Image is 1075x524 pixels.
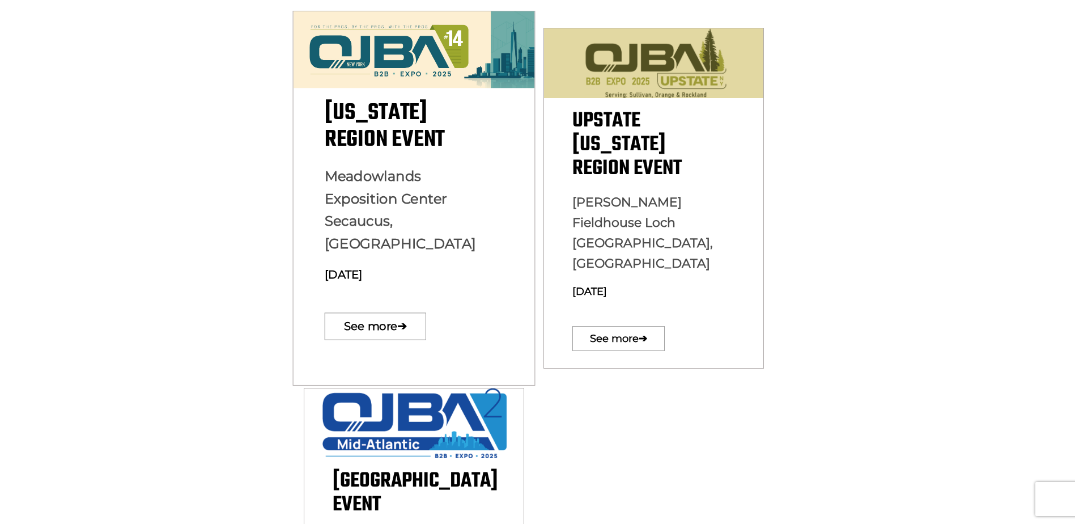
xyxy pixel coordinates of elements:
[639,321,647,357] span: ➔
[333,465,498,521] span: [GEOGRAPHIC_DATA] Event
[572,326,665,351] a: See more➔
[572,105,682,185] span: Upstate [US_STATE] Region Event
[572,285,607,298] span: [DATE]
[397,307,407,346] span: ➔
[324,95,444,157] span: [US_STATE] Region Event
[324,268,362,281] span: [DATE]
[324,168,475,252] span: Meadowlands Exposition Center Secaucus, [GEOGRAPHIC_DATA]
[324,312,426,340] a: See more➔
[572,195,713,271] span: [PERSON_NAME] Fieldhouse Loch [GEOGRAPHIC_DATA], [GEOGRAPHIC_DATA]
